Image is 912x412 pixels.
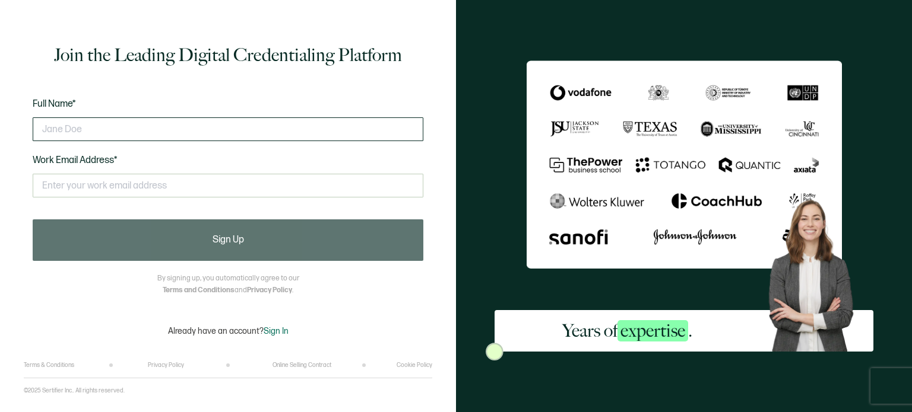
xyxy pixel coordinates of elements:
a: Terms & Conditions [24,362,74,369]
p: By signing up, you automatically agree to our and . [157,273,299,296]
span: Sign In [264,326,289,336]
p: ©2025 Sertifier Inc.. All rights reserved. [24,387,125,394]
button: Sign Up [33,219,423,261]
span: Work Email Address* [33,155,118,166]
img: Sertifier Signup - Years of <span class="strong-h">expertise</span>. Hero [759,192,873,351]
a: Terms and Conditions [163,286,235,295]
input: Enter your work email address [33,174,423,197]
span: Sign Up [213,235,244,245]
input: Jane Doe [33,117,423,141]
span: Full Name* [33,98,76,110]
img: Sertifier Signup [486,343,503,360]
a: Privacy Policy [148,362,184,369]
h2: Years of . [562,319,692,343]
h1: Join the Leading Digital Credentialing Platform [54,43,402,67]
img: Sertifier Signup - Years of <span class="strong-h">expertise</span>. [527,60,842,268]
span: expertise [617,320,688,341]
a: Online Selling Contract [273,362,331,369]
p: Already have an account? [168,326,289,336]
a: Cookie Policy [397,362,432,369]
a: Privacy Policy [247,286,292,295]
